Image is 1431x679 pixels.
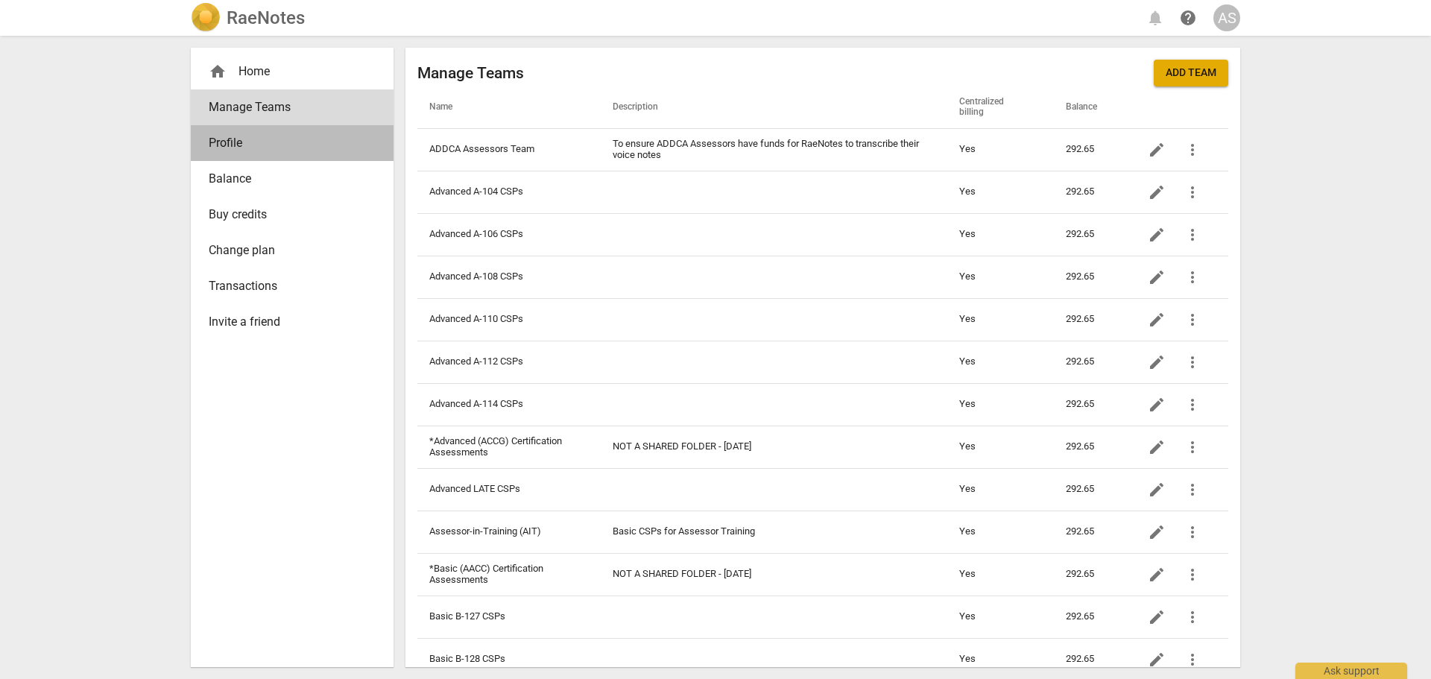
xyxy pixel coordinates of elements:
[1054,171,1127,213] td: 292.65
[947,383,1054,426] td: Yes
[613,101,676,113] span: Description
[947,468,1054,511] td: Yes
[417,511,601,553] td: Assessor-in-Training (AIT)
[191,197,394,233] a: Buy credits
[1054,426,1127,468] td: 292.65
[1184,651,1201,669] span: more_vert
[1054,128,1127,171] td: 292.65
[1054,596,1127,638] td: 292.65
[1295,663,1407,679] div: Ask support
[1179,9,1197,27] span: help
[209,134,364,152] span: Profile
[1148,183,1166,201] span: edit
[947,426,1054,468] td: Yes
[1148,566,1166,584] span: edit
[1184,566,1201,584] span: more_vert
[1184,226,1201,244] span: more_vert
[417,341,601,383] td: Advanced A-112 CSPs
[209,63,227,80] span: home
[947,341,1054,383] td: Yes
[191,3,305,33] a: LogoRaeNotes
[947,511,1054,553] td: Yes
[1148,608,1166,626] span: edit
[1054,511,1127,553] td: 292.65
[191,89,394,125] a: Manage Teams
[417,596,601,638] td: Basic B-127 CSPs
[1184,608,1201,626] span: more_vert
[1213,4,1240,31] button: AS
[1148,651,1166,669] span: edit
[1184,481,1201,499] span: more_vert
[1184,523,1201,541] span: more_vert
[947,256,1054,298] td: Yes
[1148,268,1166,286] span: edit
[191,233,394,268] a: Change plan
[1054,341,1127,383] td: 292.65
[209,277,364,295] span: Transactions
[601,426,947,468] td: NOT A SHARED FOLDER - [DATE]
[1148,141,1166,159] span: edit
[209,170,364,188] span: Balance
[227,7,305,28] h2: RaeNotes
[191,54,394,89] div: Home
[429,101,470,113] span: Name
[1184,353,1201,371] span: more_vert
[601,511,947,553] td: Basic CSPs for Assessor Training
[1148,481,1166,499] span: edit
[1154,60,1228,86] button: Add team
[417,553,601,596] td: *Basic (AACC) Certification Assessments
[209,313,364,331] span: Invite a friend
[417,64,524,83] h2: Manage Teams
[209,206,364,224] span: Buy credits
[1054,468,1127,511] td: 292.65
[947,596,1054,638] td: Yes
[1184,268,1201,286] span: more_vert
[1148,311,1166,329] span: edit
[1184,141,1201,159] span: more_vert
[1148,523,1166,541] span: edit
[1054,213,1127,256] td: 292.65
[417,298,601,341] td: Advanced A-110 CSPs
[417,426,601,468] td: *Advanced (ACCG) Certification Assessments
[191,304,394,340] a: Invite a friend
[1054,298,1127,341] td: 292.65
[959,97,1042,118] span: Centralized billing
[947,171,1054,213] td: Yes
[947,553,1054,596] td: Yes
[191,125,394,161] a: Profile
[417,468,601,511] td: Advanced LATE CSPs
[1184,396,1201,414] span: more_vert
[417,256,601,298] td: Advanced A-108 CSPs
[1054,553,1127,596] td: 292.65
[601,553,947,596] td: NOT A SHARED FOLDER - [DATE]
[1184,438,1201,456] span: more_vert
[601,128,947,171] td: To ensure ADDCA Assessors have funds for RaeNotes to transcribe their voice notes
[1148,353,1166,371] span: edit
[1148,396,1166,414] span: edit
[191,161,394,197] a: Balance
[417,213,601,256] td: Advanced A-106 CSPs
[191,268,394,304] a: Transactions
[209,241,364,259] span: Change plan
[209,63,364,80] div: Home
[1066,101,1115,113] span: Balance
[1148,226,1166,244] span: edit
[947,128,1054,171] td: Yes
[417,383,601,426] td: Advanced A-114 CSPs
[1175,4,1201,31] a: Help
[417,171,601,213] td: Advanced A-104 CSPs
[1148,438,1166,456] span: edit
[947,213,1054,256] td: Yes
[947,298,1054,341] td: Yes
[1054,383,1127,426] td: 292.65
[1184,311,1201,329] span: more_vert
[191,3,221,33] img: Logo
[1184,183,1201,201] span: more_vert
[1054,256,1127,298] td: 292.65
[1166,66,1216,80] span: Add team
[209,98,364,116] span: Manage Teams
[417,128,601,171] td: ADDCA Assessors Team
